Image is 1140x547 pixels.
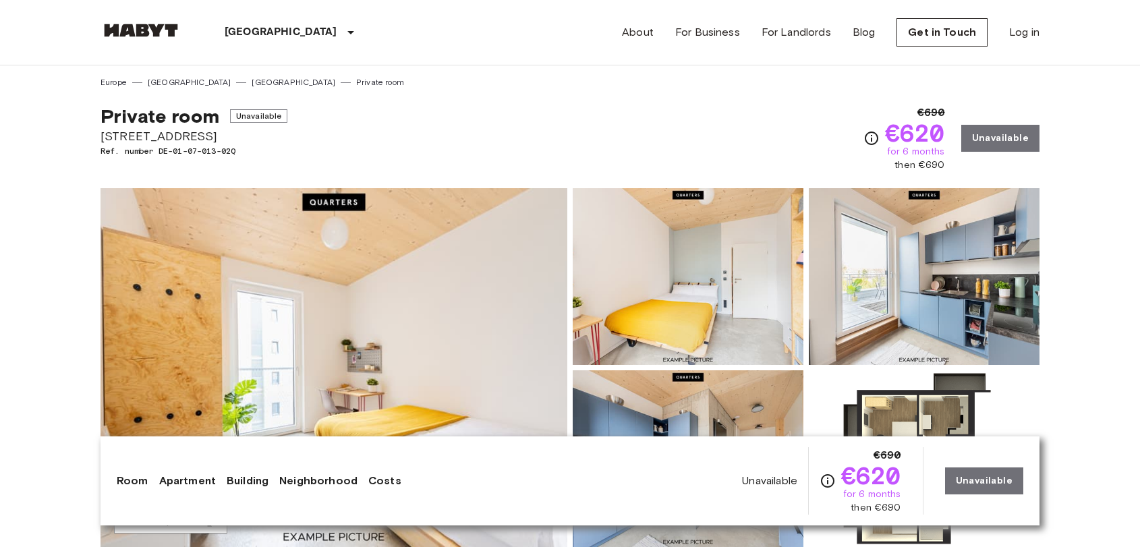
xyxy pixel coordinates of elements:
span: then €690 [851,501,901,515]
span: for 6 months [887,145,945,159]
a: Costs [368,473,401,489]
a: For Landlords [762,24,831,40]
span: €620 [841,463,901,488]
span: then €690 [894,159,944,172]
a: Neighborhood [279,473,358,489]
a: [GEOGRAPHIC_DATA] [252,76,335,88]
span: Ref. number DE-01-07-013-02Q [101,145,287,157]
span: [STREET_ADDRESS] [101,127,287,145]
a: [GEOGRAPHIC_DATA] [148,76,231,88]
span: Unavailable [230,109,288,123]
a: Blog [853,24,876,40]
a: For Business [675,24,740,40]
a: Log in [1009,24,1039,40]
a: Building [227,473,268,489]
p: [GEOGRAPHIC_DATA] [225,24,337,40]
img: Picture of unit DE-01-07-013-02Q [809,370,1039,547]
img: Picture of unit DE-01-07-013-02Q [573,188,803,365]
span: €620 [885,121,945,145]
svg: Check cost overview for full price breakdown. Please note that discounts apply to new joiners onl... [863,130,880,146]
a: Private room [356,76,404,88]
img: Picture of unit DE-01-07-013-02Q [809,188,1039,365]
span: €690 [874,447,901,463]
span: €690 [917,105,945,121]
a: About [622,24,654,40]
span: Private room [101,105,219,127]
a: Get in Touch [896,18,988,47]
img: Picture of unit DE-01-07-013-02Q [573,370,803,547]
a: Europe [101,76,127,88]
span: Unavailable [742,473,797,488]
a: Apartment [159,473,216,489]
a: Room [117,473,148,489]
span: for 6 months [843,488,901,501]
svg: Check cost overview for full price breakdown. Please note that discounts apply to new joiners onl... [820,473,836,489]
img: Marketing picture of unit DE-01-07-013-02Q [101,188,567,547]
img: Habyt [101,24,181,37]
